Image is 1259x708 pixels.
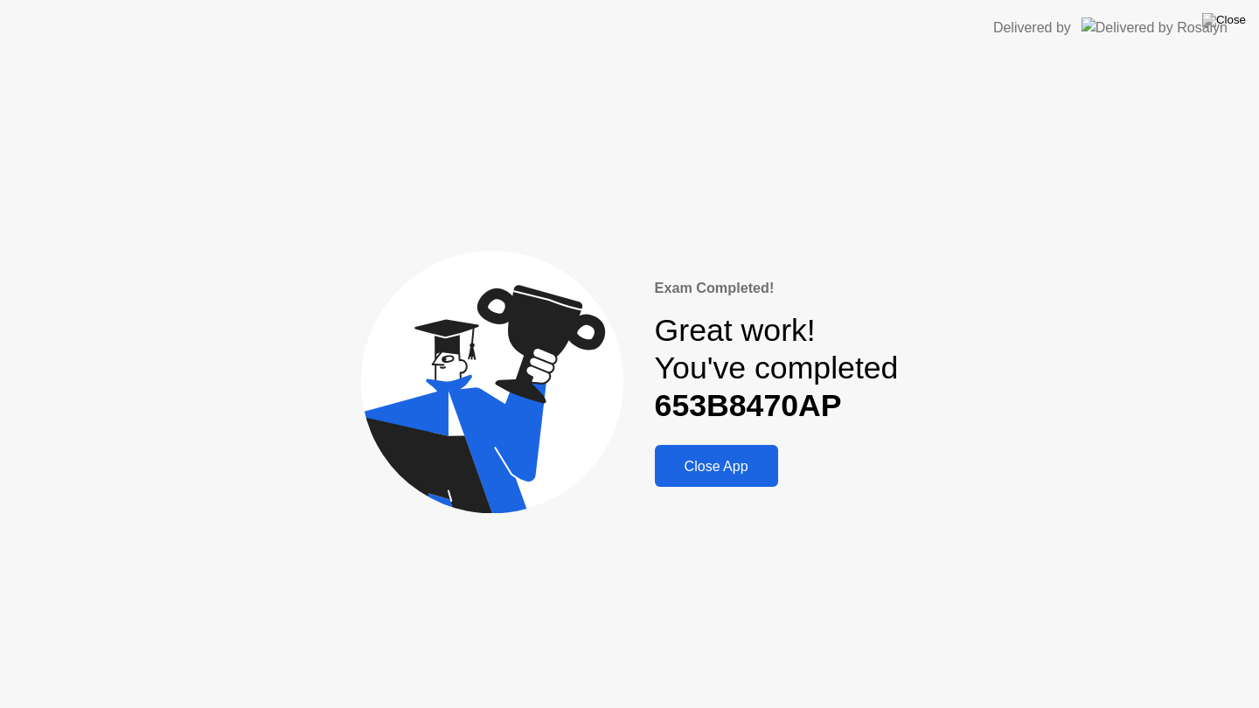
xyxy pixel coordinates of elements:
div: Close App [660,458,773,475]
img: Delivered by Rosalyn [1082,17,1228,38]
div: Exam Completed! [655,277,899,298]
div: Great work! You've completed [655,312,899,424]
img: Close [1202,13,1246,27]
b: 653B8470AP [655,388,842,423]
div: Delivered by [993,17,1071,38]
button: Close App [655,445,778,487]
